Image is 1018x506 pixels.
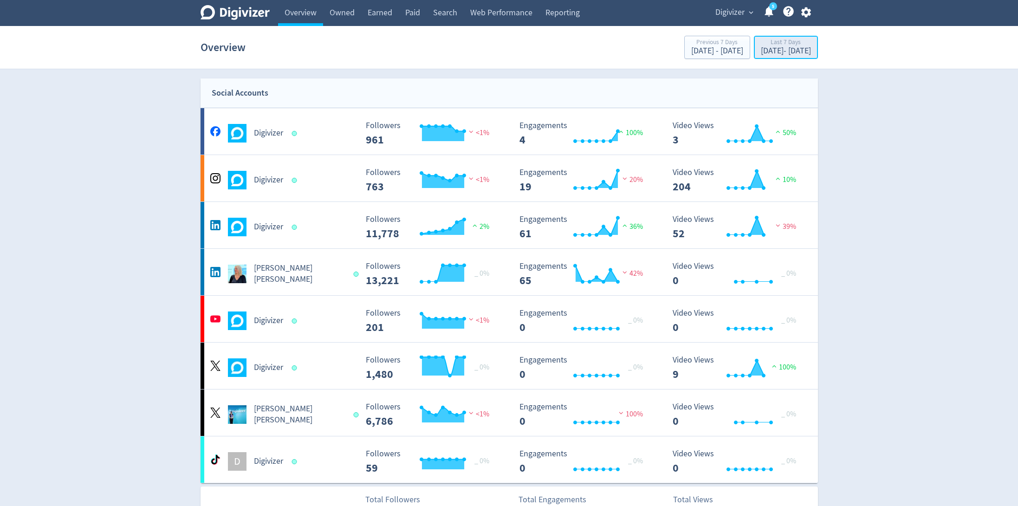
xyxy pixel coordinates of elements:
button: Digivizer [712,5,756,20]
span: 39% [773,222,796,231]
h5: [PERSON_NAME] [PERSON_NAME] [254,263,345,285]
span: 100% [616,128,643,137]
div: D [228,452,246,471]
h5: Digivizer [254,128,283,139]
svg: Video Views 9 [668,356,807,380]
span: expand_more [747,8,755,17]
svg: Followers --- [361,402,500,427]
svg: Engagements 65 [515,262,654,286]
span: <1% [467,175,489,184]
span: _ 0% [474,456,489,466]
svg: Engagements 0 [515,402,654,427]
a: Emma Lo Russo undefined[PERSON_NAME] [PERSON_NAME] Followers --- _ 0% Followers 13,221 Engagement... [201,249,818,295]
img: Digivizer undefined [228,218,246,236]
a: Digivizer undefinedDigivizer Followers --- Followers 11,778 2% Engagements 61 Engagements 61 36% ... [201,202,818,248]
a: Emma Lo Russo undefined[PERSON_NAME] [PERSON_NAME] Followers --- Followers 6,786 <1% Engagements ... [201,389,818,436]
span: _ 0% [628,456,643,466]
img: negative-performance.svg [467,175,476,182]
img: negative-performance.svg [620,175,629,182]
span: Data last synced: 3 Oct 2025, 9:02am (AEST) [292,178,299,183]
div: Social Accounts [212,86,268,100]
div: [DATE] - [DATE] [761,47,811,55]
span: Data last synced: 3 Oct 2025, 8:02am (AEST) [292,459,299,464]
svg: Video Views 3 [668,121,807,146]
span: <1% [467,316,489,325]
span: 100% [616,409,643,419]
img: negative-performance.svg [620,269,629,276]
span: Data last synced: 3 Oct 2025, 3:01am (AEST) [292,318,299,324]
span: 100% [770,363,796,372]
p: Total Engagements [519,493,586,506]
svg: Followers --- [361,121,500,146]
span: _ 0% [474,269,489,278]
p: Total Followers [365,493,420,506]
h5: Digivizer [254,362,283,373]
img: negative-performance.svg [773,222,783,229]
a: DDigivizer Followers --- _ 0% Followers 59 Engagements 0 Engagements 0 _ 0% Video Views 0 Video V... [201,436,818,483]
a: Digivizer undefinedDigivizer Followers --- Followers 763 <1% Engagements 19 Engagements 19 20% Vi... [201,155,818,201]
img: Digivizer undefined [228,311,246,330]
svg: Video Views 0 [668,402,807,427]
span: _ 0% [781,456,796,466]
span: 2% [470,222,489,231]
span: Data last synced: 3 Oct 2025, 1:01am (AEST) [292,365,299,370]
svg: Video Views 0 [668,262,807,286]
span: Data last synced: 3 Oct 2025, 9:02am (AEST) [292,131,299,136]
p: Total Views [673,493,726,506]
span: 42% [620,269,643,278]
img: Digivizer undefined [228,358,246,377]
svg: Video Views 204 [668,168,807,193]
svg: Followers --- [361,356,500,380]
img: positive-performance.svg [620,222,629,229]
svg: Followers --- [361,309,500,333]
img: positive-performance.svg [616,128,626,135]
img: positive-performance.svg [773,175,783,182]
svg: Engagements 4 [515,121,654,146]
img: negative-performance.svg [467,409,476,416]
span: _ 0% [781,316,796,325]
span: <1% [467,409,489,419]
svg: Engagements 0 [515,309,654,333]
img: Emma Lo Russo undefined [228,265,246,283]
svg: Video Views 0 [668,309,807,333]
img: Emma Lo Russo undefined [228,405,246,424]
span: 50% [773,128,796,137]
a: Digivizer undefinedDigivizer Followers --- Followers 201 <1% Engagements 0 Engagements 0 _ 0% Vid... [201,296,818,342]
img: Digivizer undefined [228,171,246,189]
div: Previous 7 Days [691,39,743,47]
text: 5 [772,3,774,10]
svg: Followers --- [361,262,500,286]
button: Last 7 Days[DATE]- [DATE] [754,36,818,59]
span: _ 0% [781,409,796,419]
svg: Engagements 19 [515,168,654,193]
a: Digivizer undefinedDigivizer Followers --- Followers 961 <1% Engagements 4 Engagements 4 100% Vid... [201,108,818,155]
svg: Engagements 61 [515,215,654,240]
span: 20% [620,175,643,184]
button: Previous 7 Days[DATE] - [DATE] [684,36,750,59]
a: Digivizer undefinedDigivizer Followers --- _ 0% Followers 1,480 Engagements 0 Engagements 0 _ 0% ... [201,343,818,389]
span: 10% [773,175,796,184]
img: positive-performance.svg [770,363,779,370]
span: Digivizer [715,5,745,20]
div: Last 7 Days [761,39,811,47]
img: Digivizer undefined [228,124,246,143]
svg: Followers --- [361,449,500,474]
img: positive-performance.svg [773,128,783,135]
h5: Digivizer [254,175,283,186]
svg: Video Views 52 [668,215,807,240]
h5: Digivizer [254,456,283,467]
svg: Video Views 0 [668,449,807,474]
span: <1% [467,128,489,137]
h5: [PERSON_NAME] [PERSON_NAME] [254,403,345,426]
img: negative-performance.svg [467,128,476,135]
span: 36% [620,222,643,231]
svg: Followers --- [361,168,500,193]
svg: Engagements 0 [515,356,654,380]
svg: Followers --- [361,215,500,240]
span: _ 0% [628,363,643,372]
span: Data last synced: 3 Oct 2025, 9:02am (AEST) [292,225,299,230]
a: 5 [769,2,777,10]
img: positive-performance.svg [470,222,480,229]
img: negative-performance.svg [616,409,626,416]
h1: Overview [201,32,246,62]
